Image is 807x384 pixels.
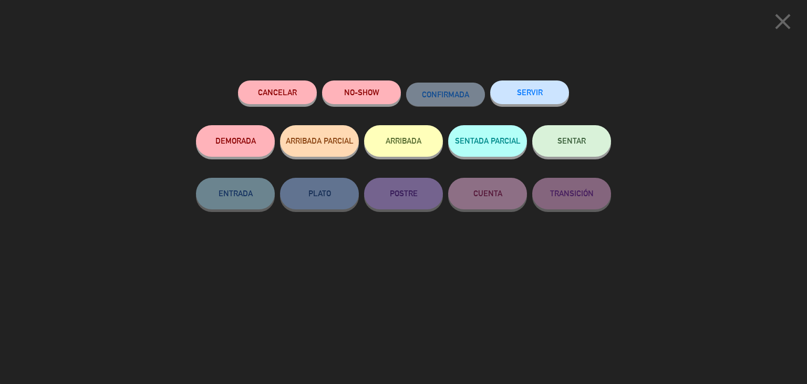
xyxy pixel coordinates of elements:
button: SERVIR [490,80,569,104]
button: ENTRADA [196,178,275,209]
button: ARRIBADA [364,125,443,157]
button: NO-SHOW [322,80,401,104]
button: CONFIRMADA [406,83,485,106]
button: ARRIBADA PARCIAL [280,125,359,157]
button: close [767,8,799,39]
span: SENTAR [557,136,586,145]
span: CONFIRMADA [422,90,469,99]
button: CUENTA [448,178,527,209]
button: SENTAR [532,125,611,157]
button: TRANSICIÓN [532,178,611,209]
i: close [770,8,796,35]
button: Cancelar [238,80,317,104]
button: PLATO [280,178,359,209]
button: DEMORADA [196,125,275,157]
button: POSTRE [364,178,443,209]
span: ARRIBADA PARCIAL [286,136,354,145]
button: SENTADA PARCIAL [448,125,527,157]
